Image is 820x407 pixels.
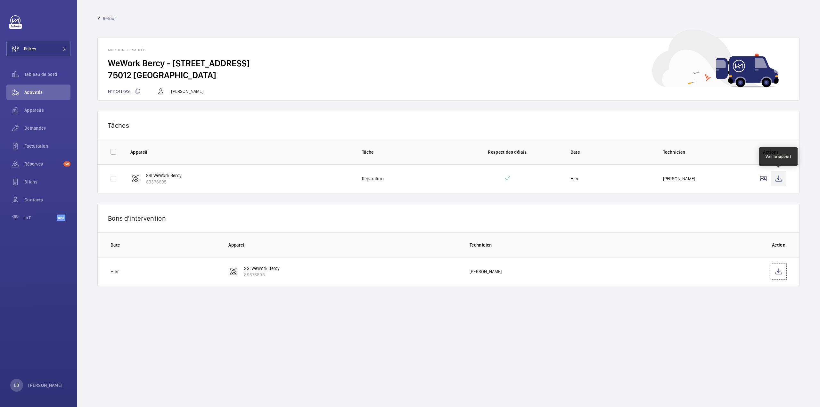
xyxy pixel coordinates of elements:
span: IoT [24,215,57,221]
span: Appareils [24,107,70,113]
h2: 75012 [GEOGRAPHIC_DATA] [108,69,789,81]
p: Réparation [362,175,384,182]
p: [PERSON_NAME] [171,88,203,94]
p: Actions [756,149,786,155]
p: Date [570,149,653,155]
h2: WeWork Bercy - [STREET_ADDRESS] [108,57,789,69]
span: Réserves [24,161,61,167]
span: Beta [57,215,65,221]
p: Date [111,242,218,248]
span: Contacts [24,197,70,203]
button: Filtres [6,41,70,56]
img: fire_alarm.svg [230,268,238,275]
div: Voir le rapport [766,154,791,159]
p: Hier [570,175,579,182]
span: Bilans [24,179,70,185]
p: Appareil [228,242,459,248]
p: [PERSON_NAME] [28,382,63,388]
span: 58 [63,161,70,167]
span: Demandes [24,125,70,131]
p: 89376895 [244,272,280,278]
p: Bons d'intervention [108,214,789,222]
span: N°11c41799... [108,89,140,94]
p: Technicien [470,242,761,248]
p: SSI WeWork Bercy [244,265,280,272]
h1: Mission terminée [108,48,789,52]
p: 89376895 [146,179,182,185]
p: Action [771,242,786,248]
span: Tableau de bord [24,71,70,77]
p: [PERSON_NAME] [663,175,695,182]
span: Retour [103,15,116,22]
span: Facturation [24,143,70,149]
p: Hier [111,268,119,275]
p: LB [14,382,19,388]
p: Tâche [362,149,444,155]
p: Respect des délais [455,149,560,155]
p: SSI WeWork Bercy [146,172,182,179]
p: Appareil [130,149,352,155]
img: car delivery [652,29,779,87]
span: Activités [24,89,70,95]
img: fire_alarm.svg [132,175,140,183]
p: [PERSON_NAME] [470,268,502,275]
p: Technicien [663,149,745,155]
span: Filtres [24,45,36,52]
p: Tâches [108,121,789,129]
